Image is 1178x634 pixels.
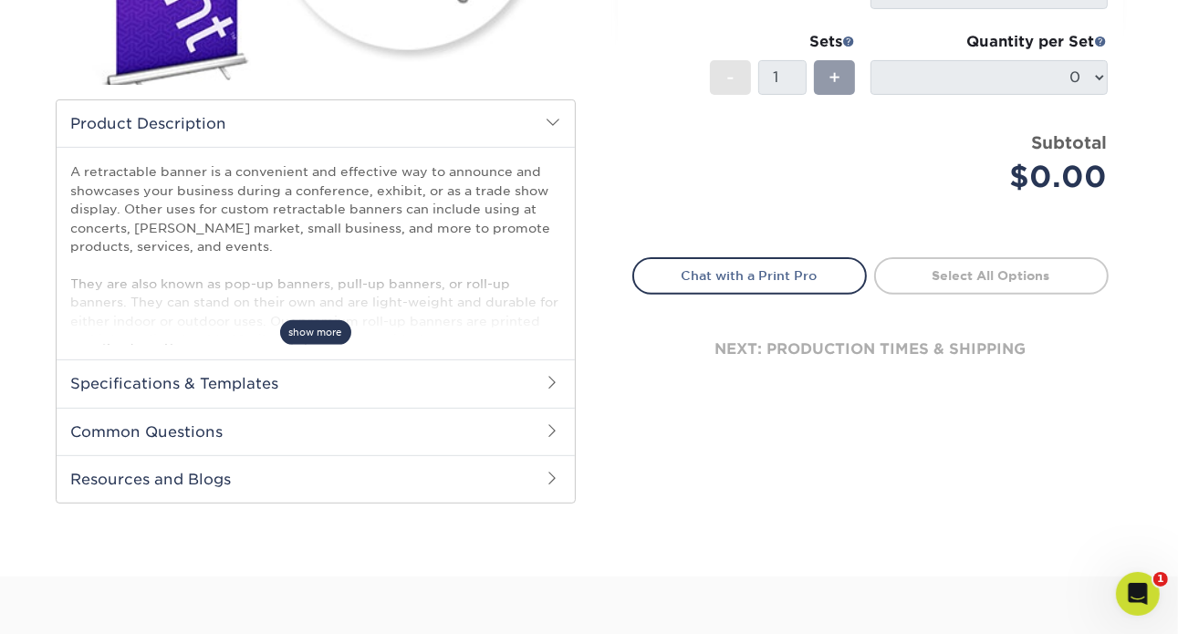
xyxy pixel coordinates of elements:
iframe: Intercom live chat [1116,572,1160,616]
h2: Common Questions [57,408,575,455]
strong: Subtotal [1032,132,1108,152]
span: - [726,64,735,91]
span: + [829,64,840,91]
h2: Specifications & Templates [57,359,575,407]
div: Sets [710,31,856,53]
h2: Product Description [57,100,575,147]
a: Chat with a Print Pro [632,257,867,294]
h2: Resources and Blogs [57,455,575,503]
span: show more [280,320,351,345]
a: Select All Options [874,257,1109,294]
div: $0.00 [884,155,1108,199]
div: Quantity per Set [870,31,1108,53]
span: 1 [1153,572,1168,587]
div: next: production times & shipping [632,295,1109,404]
